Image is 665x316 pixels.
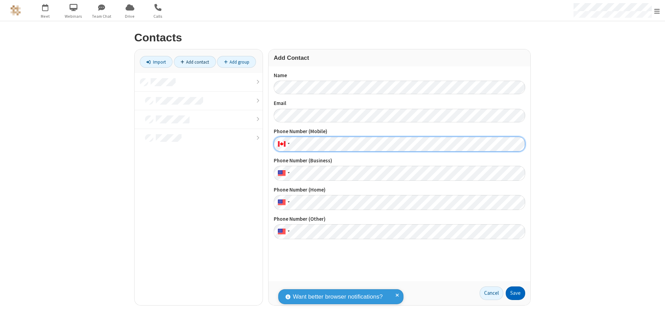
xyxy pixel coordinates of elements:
span: Meet [32,13,58,19]
h2: Contacts [134,32,531,44]
span: Drive [117,13,143,19]
a: Add contact [174,56,216,68]
img: QA Selenium DO NOT DELETE OR CHANGE [10,5,21,16]
label: Phone Number (Business) [274,157,525,165]
button: Save [506,286,525,300]
a: Add group [217,56,256,68]
h3: Add Contact [274,55,525,61]
div: United States: + 1 [274,166,292,181]
label: Name [274,72,525,80]
label: Phone Number (Other) [274,215,525,223]
span: Webinars [61,13,87,19]
a: Cancel [480,286,503,300]
div: Canada: + 1 [274,137,292,152]
label: Phone Number (Home) [274,186,525,194]
a: Import [140,56,173,68]
label: Phone Number (Mobile) [274,128,525,136]
div: United States: + 1 [274,195,292,210]
span: Want better browser notifications? [293,292,383,301]
div: United States: + 1 [274,224,292,239]
span: Calls [145,13,171,19]
span: Team Chat [89,13,115,19]
label: Email [274,99,525,107]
